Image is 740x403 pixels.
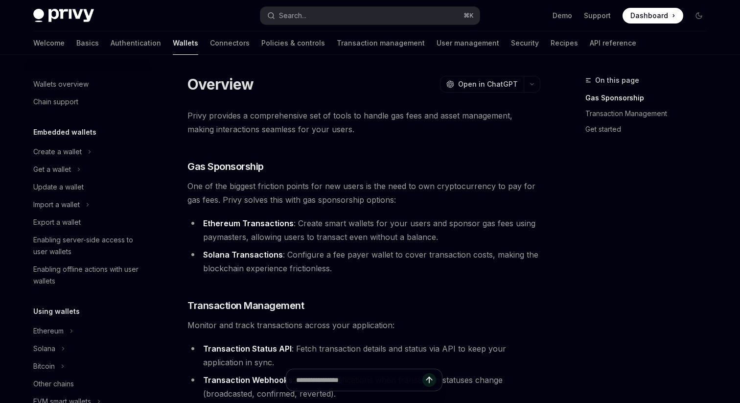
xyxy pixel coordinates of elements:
[25,143,151,161] button: Toggle Create a wallet section
[595,74,639,86] span: On this page
[551,31,578,55] a: Recipes
[553,11,572,21] a: Demo
[187,109,540,136] span: Privy provides a comprehensive set of tools to handle gas fees and asset management, making inter...
[296,369,422,391] input: Ask a question...
[187,75,254,93] h1: Overview
[279,10,306,22] div: Search...
[25,75,151,93] a: Wallets overview
[260,7,480,24] button: Open search
[33,146,82,158] div: Create a wallet
[111,31,161,55] a: Authentication
[203,218,294,228] strong: Ethereum Transactions
[187,318,540,332] span: Monitor and track transactions across your application:
[584,11,611,21] a: Support
[691,8,707,24] button: Toggle dark mode
[33,181,84,193] div: Update a wallet
[187,248,540,275] li: : Configure a fee payer wallet to cover transaction costs, making the blockchain experience frict...
[590,31,636,55] a: API reference
[463,12,474,20] span: ⌘ K
[25,322,151,340] button: Toggle Ethereum section
[33,78,89,90] div: Wallets overview
[187,160,264,173] span: Gas Sponsorship
[25,178,151,196] a: Update a wallet
[25,231,151,261] a: Enabling server-side access to user wallets
[33,325,64,337] div: Ethereum
[511,31,539,55] a: Security
[33,378,74,390] div: Other chains
[33,164,71,175] div: Get a wallet
[623,8,683,24] a: Dashboard
[337,31,425,55] a: Transaction management
[25,261,151,290] a: Enabling offline actions with user wallets
[261,31,325,55] a: Policies & controls
[33,216,81,228] div: Export a wallet
[25,340,151,357] button: Toggle Solana section
[33,31,65,55] a: Welcome
[25,93,151,111] a: Chain support
[25,375,151,393] a: Other chains
[187,216,540,244] li: : Create smart wallets for your users and sponsor gas fees using paymasters, allowing users to tr...
[630,11,668,21] span: Dashboard
[33,126,96,138] h5: Embedded wallets
[458,79,518,89] span: Open in ChatGPT
[33,360,55,372] div: Bitcoin
[33,263,145,287] div: Enabling offline actions with user wallets
[187,299,304,312] span: Transaction Management
[203,344,292,354] strong: Transaction Status API
[210,31,250,55] a: Connectors
[33,234,145,258] div: Enabling server-side access to user wallets
[585,90,715,106] a: Gas Sponsorship
[25,161,151,178] button: Toggle Get a wallet section
[437,31,499,55] a: User management
[33,199,80,211] div: Import a wallet
[187,342,540,369] li: : Fetch transaction details and status via API to keep your application in sync.
[585,106,715,121] a: Transaction Management
[187,179,540,207] span: One of the biggest friction points for new users is the need to own cryptocurrency to pay for gas...
[173,31,198,55] a: Wallets
[585,121,715,137] a: Get started
[33,343,55,355] div: Solana
[440,76,524,93] button: Open in ChatGPT
[422,373,436,387] button: Send message
[25,213,151,231] a: Export a wallet
[33,9,94,23] img: dark logo
[33,306,80,317] h5: Using wallets
[25,357,151,375] button: Toggle Bitcoin section
[25,196,151,213] button: Toggle Import a wallet section
[76,31,99,55] a: Basics
[33,96,78,108] div: Chain support
[203,250,283,260] strong: Solana Transactions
